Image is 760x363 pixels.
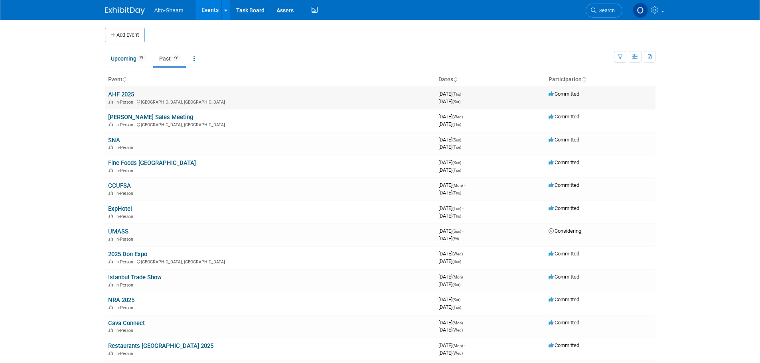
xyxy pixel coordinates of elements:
[115,122,136,128] span: In-Person
[452,145,461,149] span: (Tue)
[452,122,461,127] span: (Thu)
[438,320,465,326] span: [DATE]
[462,137,464,143] span: -
[108,137,120,144] a: SNA
[105,73,435,86] th: Event
[105,51,152,66] a: Upcoming19
[464,182,465,188] span: -
[115,100,136,105] span: In-Person
[153,51,186,66] a: Past79
[108,205,132,212] a: ExpHotel
[109,237,113,241] img: In-Person Event
[109,283,113,286] img: In-Person Event
[108,251,147,258] a: 2025 Don Expo
[633,3,648,18] img: Olivia Strasser
[438,251,465,257] span: [DATE]
[438,274,465,280] span: [DATE]
[108,182,131,189] a: CCUFSA
[453,76,457,82] a: Sort by Start Date
[108,320,145,327] a: Cava Connect
[452,237,459,241] span: (Fri)
[452,283,460,287] span: (Sat)
[452,321,463,325] span: (Mon)
[109,122,113,126] img: In-Person Event
[452,275,463,279] span: (Mon)
[108,159,196,167] a: Fine Foods [GEOGRAPHIC_DATA]
[438,91,464,97] span: [DATE]
[115,145,136,150] span: In-Person
[438,167,461,173] span: [DATE]
[438,190,461,196] span: [DATE]
[464,251,465,257] span: -
[108,274,162,281] a: Istanbul Trade Show
[108,258,432,265] div: [GEOGRAPHIC_DATA], [GEOGRAPHIC_DATA]
[452,206,461,211] span: (Tue)
[115,351,136,356] span: In-Person
[115,328,136,333] span: In-Person
[108,91,134,98] a: AHF 2025
[108,342,213,349] a: Restaurants [GEOGRAPHIC_DATA] 2025
[105,7,145,15] img: ExhibitDay
[438,205,464,211] span: [DATE]
[108,98,432,105] div: [GEOGRAPHIC_DATA], [GEOGRAPHIC_DATA]
[452,183,463,188] span: (Mon)
[586,4,622,18] a: Search
[109,191,113,195] img: In-Person Event
[452,115,463,119] span: (Wed)
[109,328,113,332] img: In-Person Event
[549,296,579,302] span: Committed
[171,55,180,61] span: 79
[462,91,464,97] span: -
[109,100,113,104] img: In-Person Event
[452,328,463,332] span: (Wed)
[438,98,460,104] span: [DATE]
[435,73,545,86] th: Dates
[438,258,461,264] span: [DATE]
[137,55,146,61] span: 19
[154,7,184,14] span: Alto-Shaam
[109,305,113,309] img: In-Person Event
[452,305,461,310] span: (Tue)
[109,351,113,355] img: In-Person Event
[452,214,461,218] span: (Thu)
[108,121,432,128] div: [GEOGRAPHIC_DATA], [GEOGRAPHIC_DATA]
[122,76,126,82] a: Sort by Event Name
[438,121,461,127] span: [DATE]
[549,205,579,211] span: Committed
[549,159,579,165] span: Committed
[452,138,461,142] span: (Sun)
[438,235,459,241] span: [DATE]
[545,73,655,86] th: Participation
[549,91,579,97] span: Committed
[452,298,460,302] span: (Sat)
[452,252,463,256] span: (Wed)
[109,259,113,263] img: In-Person Event
[438,159,464,165] span: [DATE]
[462,205,464,211] span: -
[452,161,461,165] span: (Sun)
[549,320,579,326] span: Committed
[549,342,579,348] span: Committed
[438,327,463,333] span: [DATE]
[109,168,113,172] img: In-Person Event
[438,350,463,356] span: [DATE]
[115,283,136,288] span: In-Person
[452,343,463,348] span: (Mon)
[108,228,128,235] a: UMASS
[115,259,136,265] span: In-Person
[462,159,464,165] span: -
[109,145,113,149] img: In-Person Event
[109,214,113,218] img: In-Person Event
[464,342,465,348] span: -
[108,296,134,304] a: NRA 2025
[549,274,579,280] span: Committed
[549,137,579,143] span: Committed
[438,304,461,310] span: [DATE]
[438,137,464,143] span: [DATE]
[452,229,461,233] span: (Sun)
[105,28,145,42] button: Add Event
[438,228,464,234] span: [DATE]
[438,182,465,188] span: [DATE]
[108,114,193,121] a: [PERSON_NAME] Sales Meeting
[438,281,460,287] span: [DATE]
